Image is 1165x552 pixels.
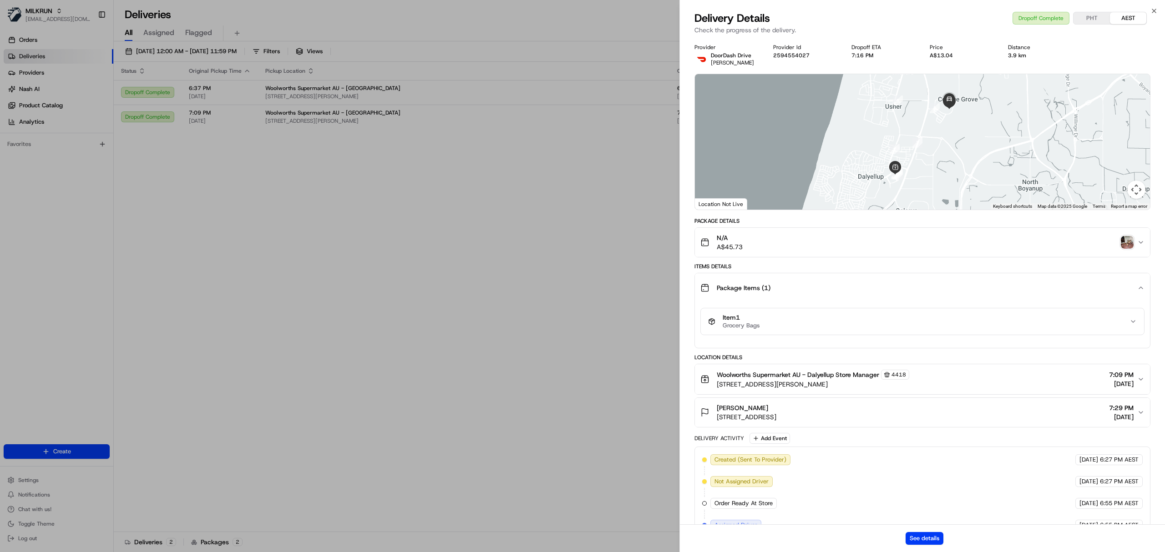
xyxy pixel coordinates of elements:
span: Created (Sent To Provider) [714,456,786,464]
span: N/A [717,233,743,242]
div: 7:16 PM [851,52,915,59]
div: 8 [930,103,940,113]
div: Items Details [694,263,1150,270]
a: Open this area in Google Maps (opens a new window) [697,198,727,210]
span: Order Ready At Store [714,499,773,507]
span: Woolworths Supermarket AU - Dalyellup Store Manager [717,370,879,379]
span: Grocery Bags [723,322,760,329]
div: Delivery Activity [694,435,744,442]
div: 7 [912,138,922,148]
span: [DATE] [1109,379,1134,388]
button: See details [906,532,943,545]
div: 2 [890,144,900,154]
div: Package Details [694,217,1150,225]
button: N/AA$45.73photo_proof_of_delivery image [695,228,1150,257]
div: Provider Id [773,44,837,51]
div: Location Details [694,354,1150,361]
div: A$13.04 [930,52,993,59]
img: doordash_logo_v2.png [694,52,709,66]
button: Package Items (1) [695,273,1150,302]
button: Woolworths Supermarket AU - Dalyellup Store Manager4418[STREET_ADDRESS][PERSON_NAME]7:09 PM[DATE] [695,364,1150,394]
span: [DATE] [1109,412,1134,422]
span: [DATE] [1079,456,1098,464]
span: [DATE] [1079,499,1098,507]
button: Item1Grocery Bags [701,308,1144,335]
div: Distance [1008,44,1072,51]
div: Dropoff ETA [851,44,915,51]
button: Map camera controls [1127,181,1145,199]
span: 6:27 PM AEST [1100,456,1139,464]
span: Assigned Driver [714,521,757,529]
span: 6:55 PM AEST [1100,499,1139,507]
span: 7:29 PM [1109,403,1134,412]
img: photo_proof_of_delivery image [1121,236,1134,249]
span: A$45.73 [717,242,743,251]
span: Not Assigned Driver [714,477,769,486]
div: Package Items (1) [695,302,1150,348]
span: [DATE] [1079,477,1098,486]
span: [STREET_ADDRESS] [717,412,776,422]
span: Delivery Details [694,11,770,25]
span: [PERSON_NAME] [717,403,768,412]
p: Check the progress of the delivery. [694,25,1150,35]
button: PHT [1074,12,1110,24]
span: Item 1 [723,314,760,322]
button: 2594554027 [773,52,810,59]
div: Provider [694,44,758,51]
img: Google [697,198,727,210]
button: [PERSON_NAME][STREET_ADDRESS]7:29 PM[DATE] [695,398,1150,427]
span: DoorDash Drive [711,52,751,59]
span: [PERSON_NAME] [711,59,754,66]
span: [STREET_ADDRESS][PERSON_NAME] [717,380,909,389]
span: 4418 [891,371,906,378]
span: Map data ©2025 Google [1038,204,1087,209]
span: 6:27 PM AEST [1100,477,1139,486]
span: [DATE] [1079,521,1098,529]
button: AEST [1110,12,1146,24]
a: Report a map error [1111,204,1147,209]
button: Add Event [750,433,790,444]
div: Price [930,44,993,51]
button: Keyboard shortcuts [993,203,1032,210]
div: 3.9 km [1008,52,1072,59]
span: 7:09 PM [1109,370,1134,379]
div: 1 [893,95,903,105]
div: Location Not Live [695,198,747,210]
span: 6:55 PM AEST [1100,521,1139,529]
span: Package Items ( 1 ) [717,283,770,292]
a: Terms (opens in new tab) [1093,204,1105,209]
